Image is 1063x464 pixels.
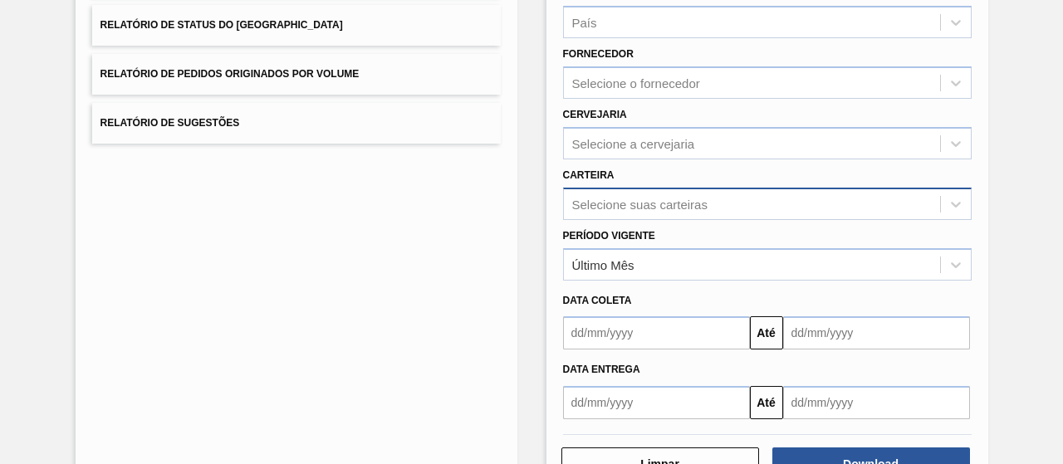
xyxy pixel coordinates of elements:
[100,68,360,80] span: Relatório de Pedidos Originados por Volume
[750,316,783,349] button: Até
[100,19,343,31] span: Relatório de Status do [GEOGRAPHIC_DATA]
[92,5,501,46] button: Relatório de Status do [GEOGRAPHIC_DATA]
[572,197,708,211] div: Selecione suas carteiras
[100,117,240,129] span: Relatório de Sugestões
[563,316,750,349] input: dd/mm/yyyy
[563,169,615,181] label: Carteira
[750,386,783,419] button: Até
[783,316,970,349] input: dd/mm/yyyy
[563,109,627,120] label: Cervejaria
[572,257,634,271] div: Último Mês
[92,103,501,144] button: Relatório de Sugestões
[92,54,501,95] button: Relatório de Pedidos Originados por Volume
[563,364,640,375] span: Data entrega
[572,16,597,30] div: País
[563,386,750,419] input: dd/mm/yyyy
[563,295,632,306] span: Data coleta
[783,386,970,419] input: dd/mm/yyyy
[563,230,655,242] label: Período Vigente
[563,48,634,60] label: Fornecedor
[572,136,695,150] div: Selecione a cervejaria
[572,76,700,90] div: Selecione o fornecedor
